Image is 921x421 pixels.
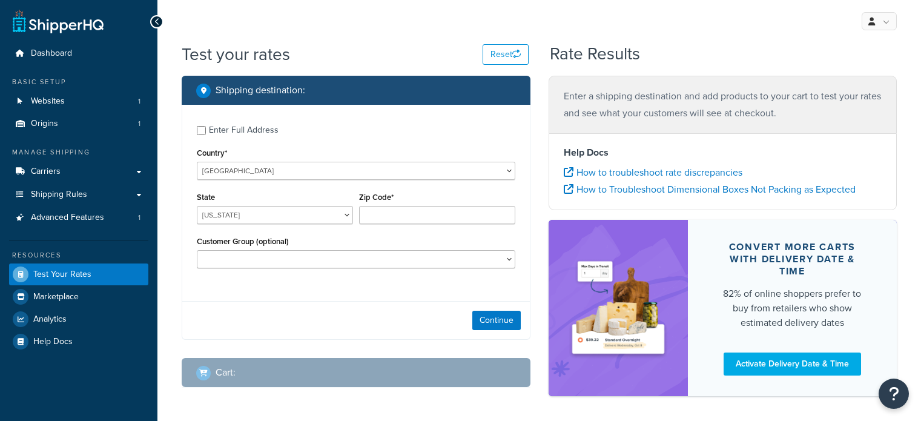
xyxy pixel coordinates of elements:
div: Enter Full Address [209,122,279,139]
button: Open Resource Center [879,379,909,409]
a: Marketplace [9,286,148,308]
label: Zip Code* [359,193,394,202]
a: Advanced Features1 [9,207,148,229]
span: Shipping Rules [31,190,87,200]
a: Websites1 [9,90,148,113]
input: Enter Full Address [197,126,206,135]
span: Help Docs [33,337,73,347]
img: feature-image-ddt-36eae7f7280da8017bfb280eaccd9c446f90b1fe08728e4019434db127062ab4.png [567,238,670,378]
div: Basic Setup [9,77,148,87]
a: Test Your Rates [9,264,148,285]
h4: Help Docs [564,145,882,160]
span: Marketplace [33,292,79,302]
li: Websites [9,90,148,113]
button: Continue [472,311,521,330]
a: Analytics [9,308,148,330]
div: Convert more carts with delivery date & time [717,241,868,277]
label: State [197,193,215,202]
a: Carriers [9,161,148,183]
div: Manage Shipping [9,147,148,157]
span: Test Your Rates [33,270,91,280]
a: Help Docs [9,331,148,353]
p: Enter a shipping destination and add products to your cart to test your rates and see what your c... [564,88,882,122]
a: Dashboard [9,42,148,65]
span: 1 [138,119,140,129]
button: Reset [483,44,529,65]
a: Shipping Rules [9,184,148,206]
span: 1 [138,213,140,223]
span: Websites [31,96,65,107]
span: Origins [31,119,58,129]
a: How to troubleshoot rate discrepancies [564,165,742,179]
li: Advanced Features [9,207,148,229]
span: Analytics [33,314,67,325]
a: How to Troubleshoot Dimensional Boxes Not Packing as Expected [564,182,856,196]
a: Origins1 [9,113,148,135]
h2: Rate Results [550,45,640,64]
label: Country* [197,148,227,157]
h1: Test your rates [182,42,290,66]
span: Carriers [31,167,61,177]
span: Advanced Features [31,213,104,223]
h2: Cart : [216,367,236,378]
span: 1 [138,96,140,107]
a: Activate Delivery Date & Time [724,353,861,376]
h2: Shipping destination : [216,85,305,96]
li: Origins [9,113,148,135]
div: 82% of online shoppers prefer to buy from retailers who show estimated delivery dates [717,287,868,330]
label: Customer Group (optional) [197,237,289,246]
span: Dashboard [31,48,72,59]
div: Resources [9,250,148,260]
